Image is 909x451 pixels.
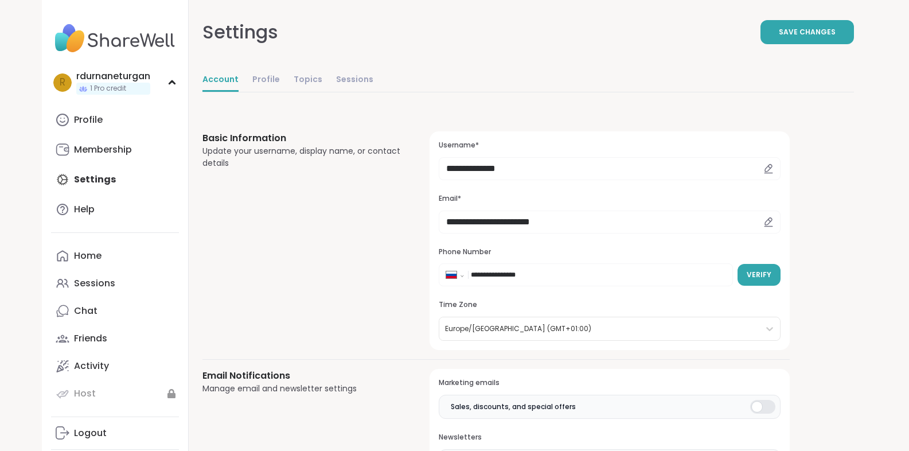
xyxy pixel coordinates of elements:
[51,270,179,297] a: Sessions
[76,70,150,83] div: rdurnaneturgan
[60,75,65,90] span: r
[74,277,115,290] div: Sessions
[760,20,854,44] button: Save Changes
[74,114,103,126] div: Profile
[252,69,280,92] a: Profile
[202,145,403,169] div: Update your username, display name, or contact details
[202,369,403,383] h3: Email Notifications
[51,106,179,134] a: Profile
[74,387,96,400] div: Host
[439,141,780,150] h3: Username*
[51,352,179,380] a: Activity
[202,131,403,145] h3: Basic Information
[747,270,771,280] span: Verify
[51,419,179,447] a: Logout
[202,69,239,92] a: Account
[51,325,179,352] a: Friends
[74,143,132,156] div: Membership
[439,247,780,257] h3: Phone Number
[51,380,179,407] a: Host
[439,300,780,310] h3: Time Zone
[74,332,107,345] div: Friends
[51,242,179,270] a: Home
[51,136,179,164] a: Membership
[202,383,403,395] div: Manage email and newsletter settings
[74,203,95,216] div: Help
[74,250,102,262] div: Home
[74,427,107,440] div: Logout
[439,194,780,204] h3: Email*
[439,433,780,442] h3: Newsletters
[738,264,781,286] button: Verify
[779,27,836,37] span: Save Changes
[294,69,322,92] a: Topics
[439,378,780,388] h3: Marketing emails
[51,196,179,223] a: Help
[451,402,576,412] span: Sales, discounts, and special offers
[336,69,373,92] a: Sessions
[74,360,109,372] div: Activity
[51,18,179,59] img: ShareWell Nav Logo
[74,305,97,317] div: Chat
[51,297,179,325] a: Chat
[90,84,126,94] span: 1 Pro credit
[202,18,278,46] div: Settings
